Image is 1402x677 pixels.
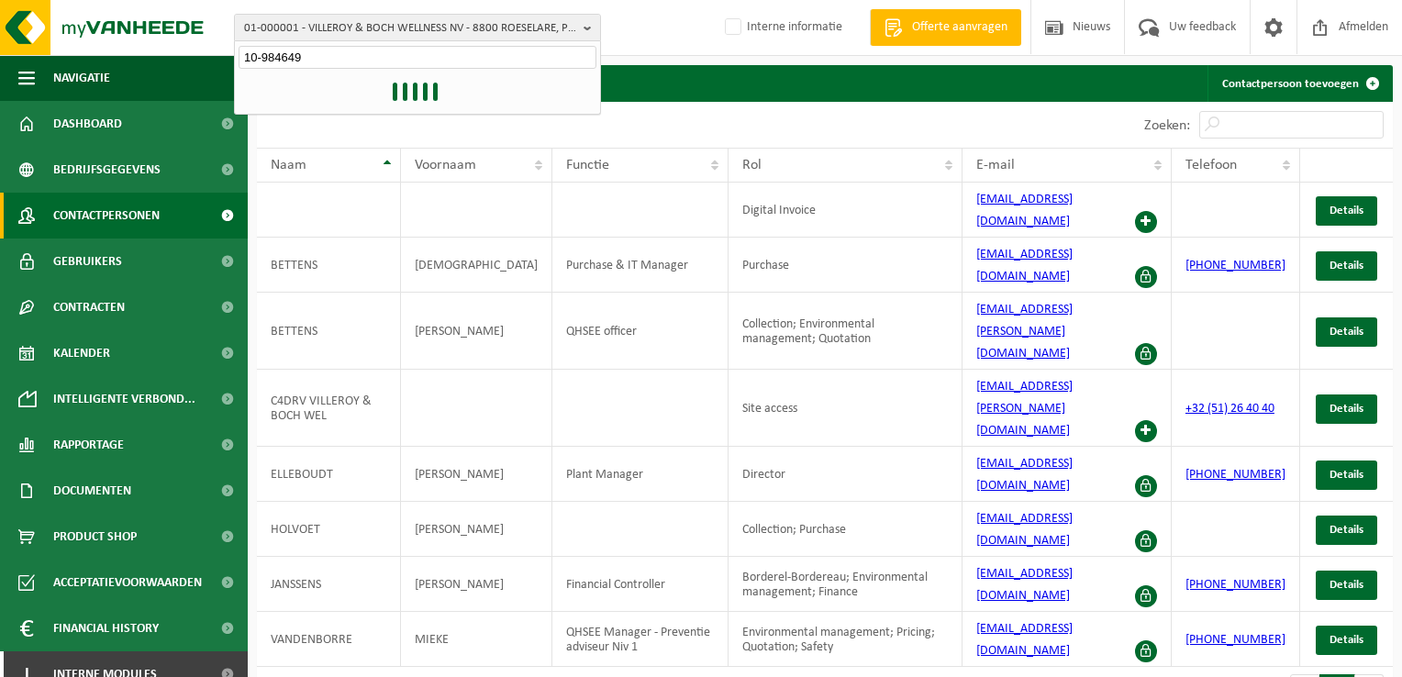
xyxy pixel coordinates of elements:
td: Purchase & IT Manager [552,238,729,293]
span: Bedrijfsgegevens [53,147,161,193]
span: Functie [566,158,609,172]
span: Navigatie [53,55,110,101]
td: BETTENS [257,238,401,293]
a: [EMAIL_ADDRESS][PERSON_NAME][DOMAIN_NAME] [976,303,1073,361]
a: Details [1316,461,1377,490]
a: [EMAIL_ADDRESS][DOMAIN_NAME] [976,512,1073,548]
a: [EMAIL_ADDRESS][DOMAIN_NAME] [976,248,1073,283]
span: Details [1330,469,1363,481]
input: Zoeken naar gekoppelde vestigingen [239,46,596,69]
td: Environmental management; Pricing; Quotation; Safety [729,612,962,667]
a: Details [1316,571,1377,600]
span: Contracten [53,284,125,330]
td: C4DRV VILLEROY & BOCH WEL [257,370,401,447]
td: [PERSON_NAME] [401,557,552,612]
a: Contactpersoon toevoegen [1207,65,1391,102]
td: HOLVOET [257,502,401,557]
span: Product Shop [53,514,137,560]
a: Offerte aanvragen [870,9,1021,46]
a: Details [1316,251,1377,281]
span: Rapportage [53,422,124,468]
span: Naam [271,158,306,172]
span: 01-000001 - VILLEROY & BOCH WELLNESS NV - 8800 ROESELARE, POPULIERSTRAAT 1 [244,15,576,42]
td: BETTENS [257,293,401,370]
td: QHSEE Manager - Preventie adviseur Niv 1 [552,612,729,667]
td: Site access [729,370,962,447]
td: JANSSENS [257,557,401,612]
td: Financial Controller [552,557,729,612]
a: Details [1316,317,1377,347]
a: Details [1316,516,1377,545]
a: +32 (51) 26 40 40 [1185,402,1274,416]
a: [EMAIL_ADDRESS][DOMAIN_NAME] [976,457,1073,493]
span: Details [1330,326,1363,338]
td: Collection; Purchase [729,502,962,557]
span: Offerte aanvragen [907,18,1012,37]
td: Borderel-Bordereau; Environmental management; Finance [729,557,962,612]
a: [EMAIL_ADDRESS][DOMAIN_NAME] [976,567,1073,603]
label: Interne informatie [721,14,842,41]
td: [PERSON_NAME] [401,293,552,370]
span: Rol [742,158,762,172]
button: 01-000001 - VILLEROY & BOCH WELLNESS NV - 8800 ROESELARE, POPULIERSTRAAT 1 [234,14,601,41]
a: Details [1316,626,1377,655]
span: Kalender [53,330,110,376]
td: Purchase [729,238,962,293]
a: Details [1316,196,1377,226]
td: QHSEE officer [552,293,729,370]
td: [PERSON_NAME] [401,447,552,502]
a: [EMAIL_ADDRESS][DOMAIN_NAME] [976,622,1073,658]
span: Documenten [53,468,131,514]
a: [PHONE_NUMBER] [1185,468,1285,482]
a: [EMAIL_ADDRESS][DOMAIN_NAME] [976,193,1073,228]
td: Director [729,447,962,502]
td: ELLEBOUDT [257,447,401,502]
td: VANDENBORRE [257,612,401,667]
span: Acceptatievoorwaarden [53,560,202,605]
td: MIEKE [401,612,552,667]
span: Details [1330,579,1363,591]
span: Details [1330,524,1363,536]
a: [PHONE_NUMBER] [1185,578,1285,592]
label: Zoeken: [1144,118,1190,133]
span: Details [1330,260,1363,272]
span: Voornaam [415,158,476,172]
td: Collection; Environmental management; Quotation [729,293,962,370]
td: [DEMOGRAPHIC_DATA] [401,238,552,293]
a: [EMAIL_ADDRESS][PERSON_NAME][DOMAIN_NAME] [976,380,1073,438]
td: [PERSON_NAME] [401,502,552,557]
span: Financial History [53,605,159,651]
span: Dashboard [53,101,122,147]
span: Details [1330,634,1363,646]
span: Details [1330,403,1363,415]
td: Digital Invoice [729,183,962,238]
span: Intelligente verbond... [53,376,195,422]
a: [PHONE_NUMBER] [1185,259,1285,272]
td: Plant Manager [552,447,729,502]
span: E-mail [976,158,1015,172]
span: Details [1330,205,1363,216]
span: Telefoon [1185,158,1237,172]
span: Gebruikers [53,239,122,284]
a: Details [1316,394,1377,424]
span: Contactpersonen [53,193,160,239]
a: [PHONE_NUMBER] [1185,633,1285,647]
